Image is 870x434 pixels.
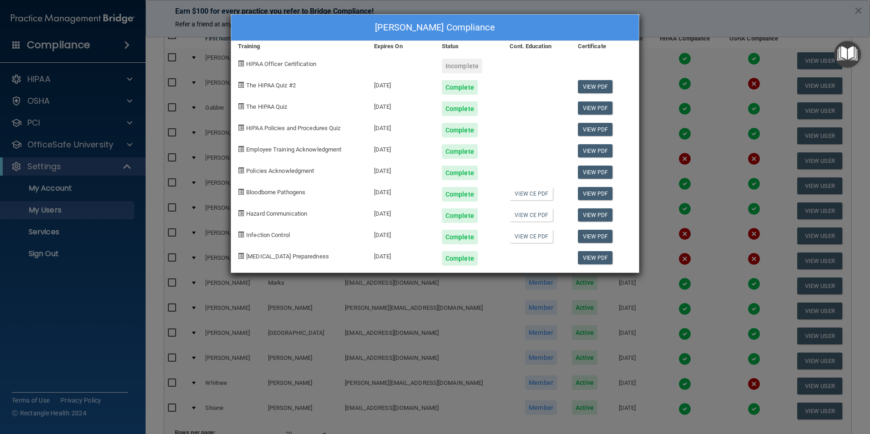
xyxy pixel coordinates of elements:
div: [DATE] [367,73,435,95]
div: Complete [442,230,478,244]
div: Complete [442,251,478,266]
span: Employee Training Acknowledgment [246,146,341,153]
a: View PDF [578,166,613,179]
div: Expires On [367,41,435,52]
div: [DATE] [367,95,435,116]
div: [DATE] [367,202,435,223]
a: View PDF [578,208,613,222]
a: View PDF [578,123,613,136]
div: [DATE] [367,223,435,244]
a: View CE PDF [510,187,553,200]
div: Complete [442,187,478,202]
div: Complete [442,208,478,223]
div: [PERSON_NAME] Compliance [231,15,639,41]
a: View PDF [578,187,613,200]
a: View PDF [578,80,613,93]
div: [DATE] [367,159,435,180]
span: [MEDICAL_DATA] Preparedness [246,253,329,260]
a: View PDF [578,251,613,264]
div: Complete [442,123,478,137]
span: Hazard Communication [246,210,307,217]
div: Complete [442,144,478,159]
div: Training [231,41,367,52]
button: Open Resource Center [834,41,861,68]
div: [DATE] [367,137,435,159]
div: [DATE] [367,116,435,137]
span: HIPAA Policies and Procedures Quiz [246,125,340,131]
span: The HIPAA Quiz #2 [246,82,296,89]
a: View CE PDF [510,208,553,222]
div: Certificate [571,41,639,52]
div: Complete [442,80,478,95]
span: Infection Control [246,232,290,238]
a: View CE PDF [510,230,553,243]
span: HIPAA Officer Certification [246,61,316,67]
span: Bloodborne Pathogens [246,189,305,196]
div: Status [435,41,503,52]
span: The HIPAA Quiz [246,103,287,110]
a: View PDF [578,144,613,157]
a: View PDF [578,230,613,243]
div: Complete [442,166,478,180]
a: View PDF [578,101,613,115]
div: Cont. Education [503,41,571,52]
div: [DATE] [367,244,435,266]
span: Policies Acknowledgment [246,167,314,174]
div: Complete [442,101,478,116]
div: Incomplete [442,59,482,73]
div: [DATE] [367,180,435,202]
